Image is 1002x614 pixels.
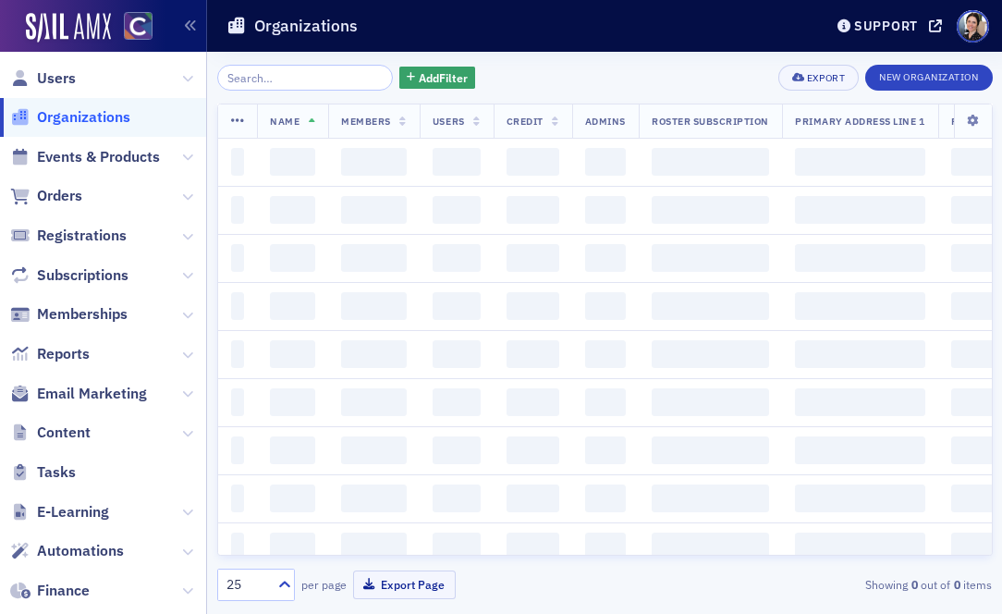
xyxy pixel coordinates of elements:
button: Export Page [353,571,456,599]
span: ‌ [652,436,769,464]
span: ‌ [585,196,626,224]
span: Add Filter [419,69,468,86]
span: ‌ [585,340,626,368]
span: ‌ [652,485,769,512]
button: AddFilter [399,67,475,90]
span: ‌ [507,340,559,368]
span: ‌ [270,533,315,560]
span: ‌ [270,388,315,416]
span: ‌ [585,244,626,272]
a: E-Learning [10,502,109,522]
div: 25 [226,575,267,595]
a: Content [10,423,91,443]
span: ‌ [231,533,245,560]
span: ‌ [795,388,925,416]
span: ‌ [433,388,481,416]
span: ‌ [507,436,559,464]
span: Events & Products [37,147,160,167]
span: ‌ [507,244,559,272]
span: ‌ [341,196,407,224]
span: Email Marketing [37,384,147,404]
span: ‌ [795,485,925,512]
span: ‌ [270,340,315,368]
span: ‌ [433,485,481,512]
span: E-Learning [37,502,109,522]
a: Tasks [10,462,76,483]
span: ‌ [231,436,245,464]
a: Finance [10,581,90,601]
span: ‌ [341,292,407,320]
strong: 0 [908,576,921,593]
a: Reports [10,344,90,364]
span: ‌ [507,148,559,176]
button: New Organization [865,65,992,91]
span: ‌ [585,292,626,320]
span: ‌ [507,196,559,224]
span: ‌ [341,148,407,176]
span: Users [37,68,76,89]
span: Roster Subscription [652,115,769,128]
span: ‌ [270,244,315,272]
h1: Organizations [254,15,358,37]
span: Reports [37,344,90,364]
span: ‌ [270,292,315,320]
span: ‌ [507,388,559,416]
span: ‌ [795,148,925,176]
span: Primary Address Line 1 [795,115,925,128]
span: ‌ [795,533,925,560]
span: ‌ [507,485,559,512]
span: Subscriptions [37,265,128,286]
span: Orders [37,186,82,206]
span: Profile [957,10,989,43]
span: ‌ [652,244,769,272]
span: ‌ [341,388,407,416]
label: per page [301,576,347,593]
span: Content [37,423,91,443]
span: ‌ [231,485,245,512]
div: Showing out of items [747,576,993,593]
span: ‌ [795,340,925,368]
a: SailAMX [26,13,111,43]
span: ‌ [231,388,245,416]
span: ‌ [433,533,481,560]
input: Search… [217,65,394,91]
span: Tasks [37,462,76,483]
span: Organizations [37,107,130,128]
span: ‌ [231,196,245,224]
div: Support [854,18,918,34]
span: ‌ [433,196,481,224]
span: ‌ [652,388,769,416]
span: ‌ [433,292,481,320]
span: ‌ [341,533,407,560]
span: ‌ [341,485,407,512]
span: Admins [585,115,626,128]
span: ‌ [795,244,925,272]
span: ‌ [795,292,925,320]
span: Users [433,115,465,128]
span: ‌ [231,148,245,176]
span: Credit [507,115,544,128]
span: ‌ [433,148,481,176]
button: Export [778,65,859,91]
span: ‌ [270,436,315,464]
strong: 0 [950,576,963,593]
a: Subscriptions [10,265,128,286]
span: Name [270,115,299,128]
span: Registrations [37,226,127,246]
a: Automations [10,541,124,561]
a: View Homepage [111,12,153,43]
span: ‌ [652,533,769,560]
span: ‌ [231,244,245,272]
a: Registrations [10,226,127,246]
span: ‌ [433,436,481,464]
span: ‌ [585,436,626,464]
a: Orders [10,186,82,206]
span: ‌ [585,533,626,560]
span: Finance [37,581,90,601]
span: ‌ [341,340,407,368]
span: ‌ [652,148,769,176]
span: ‌ [231,340,245,368]
span: ‌ [585,388,626,416]
span: ‌ [795,196,925,224]
span: ‌ [433,340,481,368]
